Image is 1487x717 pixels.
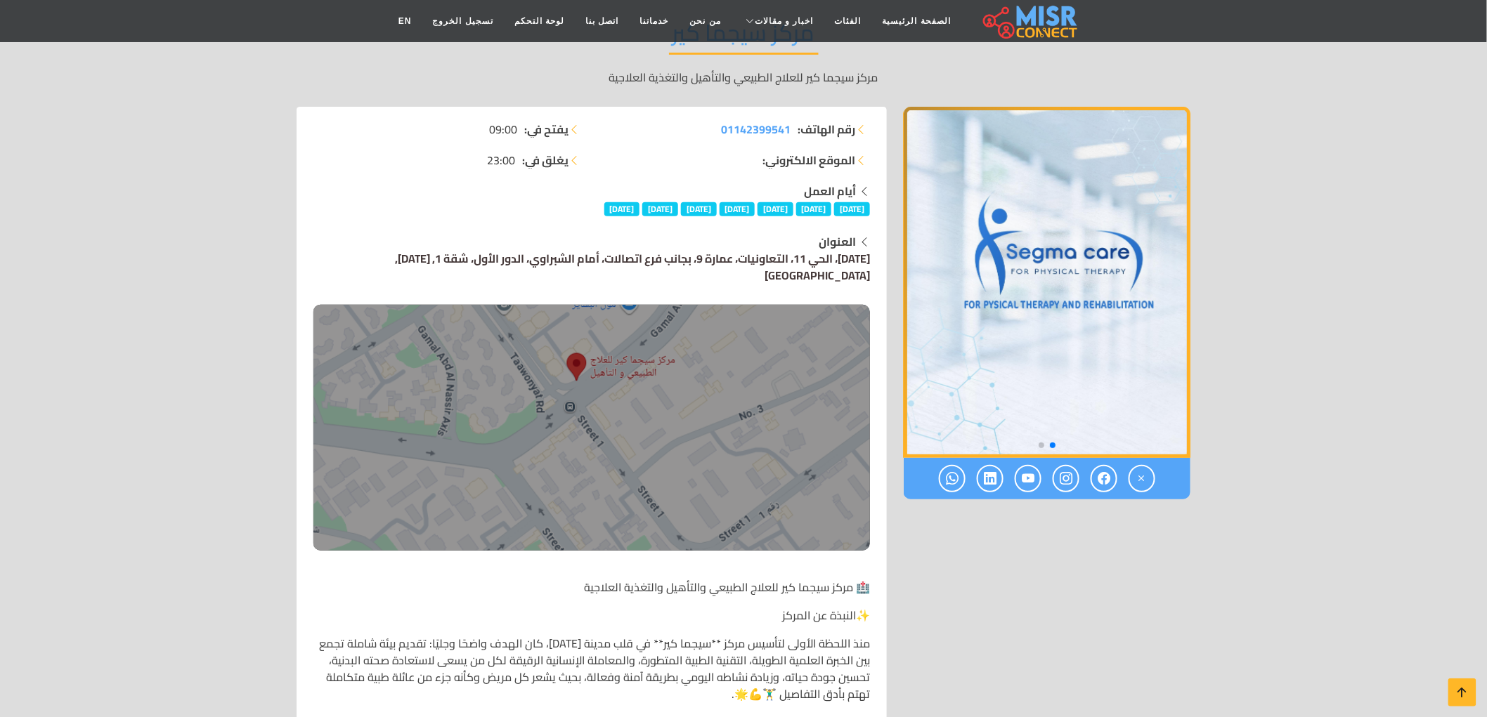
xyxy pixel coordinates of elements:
a: اتصل بنا [575,8,629,34]
img: مركز سيجما كير [313,305,870,551]
span: Go to slide 2 [1039,442,1044,448]
p: ✨النبذة عن المركز [313,607,870,624]
strong: العنوان [819,231,856,252]
img: main.misr_connect [983,4,1077,39]
a: 01142399541 [721,121,791,138]
span: 23:00 [487,152,515,169]
strong: يغلق في: [522,152,569,169]
span: اخبار و مقالات [755,15,814,27]
a: اخبار و مقالات [732,8,824,34]
strong: الموقع الالكتروني: [762,152,855,169]
span: [DATE] [604,202,640,216]
span: [DATE] [681,202,717,216]
span: [DATE] [796,202,832,216]
a: الصفحة الرئيسية [872,8,961,34]
span: [DATE] [642,202,678,216]
strong: يفتح في: [524,121,569,138]
span: Go to slide 1 [1050,442,1056,448]
span: 01142399541 [721,119,791,140]
span: [DATE] [758,202,793,216]
a: تسجيل الخروج [422,8,504,34]
a: الفئات [824,8,872,34]
p: مركز سيجما كير للعلاج الطبيعي والتأهيل والتغذية العلاجية [297,69,1190,86]
strong: أيام العمل [804,180,856,202]
a: [DATE]، الحي 11، التعاونيات، عمارة 9، بجانب فرع اتصالات، أمام الشبراوي، الدور الأول، شقة 1, [DATE... [313,248,870,551]
a: خدماتنا [630,8,680,34]
span: [DATE] [834,202,870,216]
strong: رقم الهاتف: [798,121,855,138]
span: [DATE] [720,202,755,216]
img: مركز سيجما كير [904,107,1190,458]
span: 09:00 [489,121,517,138]
div: 1 / 2 [904,107,1190,458]
a: لوحة التحكم [504,8,575,34]
p: 🏥 مركز سيجما كير للعلاج الطبيعي والتأهيل والتغذية العلاجية [313,579,870,596]
a: من نحن [680,8,732,34]
p: منذ اللحظة الأولى لتأسيس مركز **سيجما كير** في قلب مدينة [DATE]، كان الهدف واضحًا وجليًا: تقديم ب... [313,635,870,702]
a: EN [388,8,422,34]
